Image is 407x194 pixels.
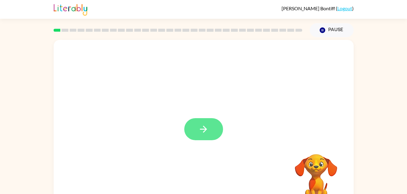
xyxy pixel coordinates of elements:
[282,5,354,11] div: ( )
[54,2,87,16] img: Literably
[337,5,352,11] a: Logout
[310,23,354,37] button: Pause
[282,5,336,11] span: [PERSON_NAME] Bontiff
